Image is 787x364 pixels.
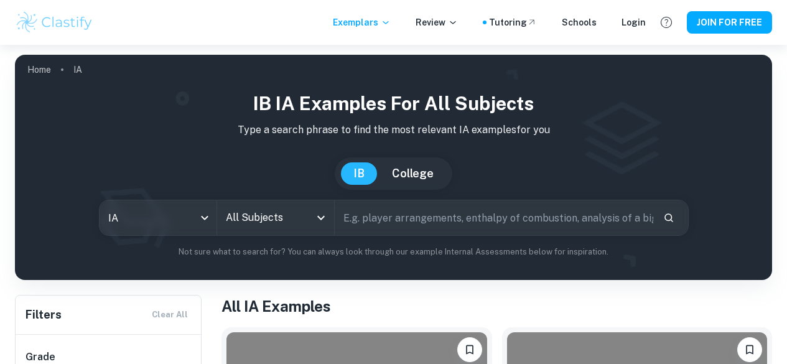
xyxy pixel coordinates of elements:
div: IA [100,200,217,235]
input: E.g. player arrangements, enthalpy of combustion, analysis of a big city... [335,200,653,235]
button: Please log in to bookmark exemplars [737,337,762,362]
p: Exemplars [333,16,391,29]
p: Review [416,16,458,29]
p: Not sure what to search for? You can always look through our example Internal Assessments below f... [25,246,762,258]
img: Clastify logo [15,10,94,35]
a: Home [27,61,51,78]
h1: All IA Examples [221,295,772,317]
button: College [380,162,446,185]
img: profile cover [15,55,772,280]
p: IA [73,63,82,77]
button: Help and Feedback [656,12,677,33]
button: IB [341,162,377,185]
a: Login [622,16,646,29]
button: JOIN FOR FREE [687,11,772,34]
h6: Filters [26,306,62,324]
p: Type a search phrase to find the most relevant IA examples for you [25,123,762,138]
button: Open [312,209,330,226]
button: Search [658,207,679,228]
a: Schools [562,16,597,29]
button: Please log in to bookmark exemplars [457,337,482,362]
h1: IB IA examples for all subjects [25,90,762,118]
a: Tutoring [489,16,537,29]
